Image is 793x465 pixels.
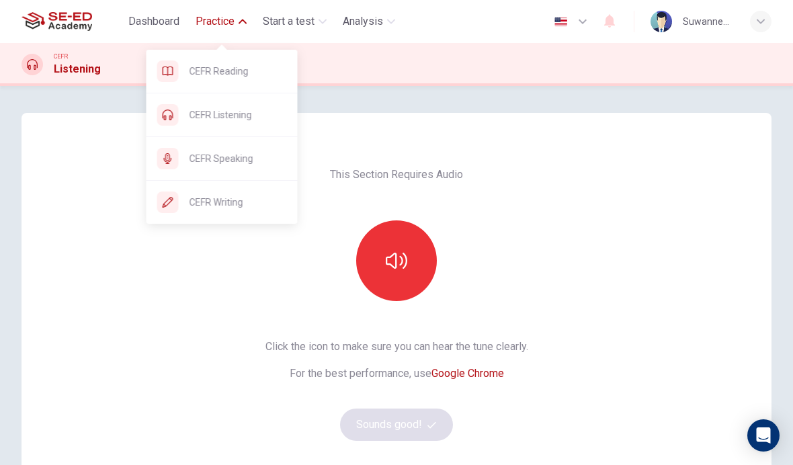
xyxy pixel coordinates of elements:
span: CEFR [54,52,68,61]
span: CEFR Reading [190,63,287,79]
span: CEFR Speaking [190,151,287,167]
img: SE-ED Academy logo [22,8,92,35]
div: CEFR Writing [147,181,298,224]
img: Profile picture [651,11,672,32]
h1: Listening [54,61,101,77]
div: Suwannee Panalaicheewin [683,13,734,30]
span: This Section Requires Audio [330,167,463,183]
span: Practice [196,13,235,30]
span: CEFR Writing [190,194,287,210]
span: Dashboard [128,13,179,30]
a: SE-ED Academy logo [22,8,123,35]
span: For the best performance, use [265,366,528,382]
div: Open Intercom Messenger [747,419,780,452]
div: CEFR Listening [147,93,298,136]
button: Start a test [257,9,332,34]
span: CEFR Listening [190,107,287,123]
div: CEFR Speaking [147,137,298,180]
button: Dashboard [123,9,185,34]
button: Analysis [337,9,401,34]
button: Practice [190,9,252,34]
a: Google Chrome [431,367,504,380]
img: en [552,17,569,27]
span: Start a test [263,13,315,30]
div: CEFR Reading [147,50,298,93]
span: Analysis [343,13,383,30]
span: Click the icon to make sure you can hear the tune clearly. [265,339,528,355]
